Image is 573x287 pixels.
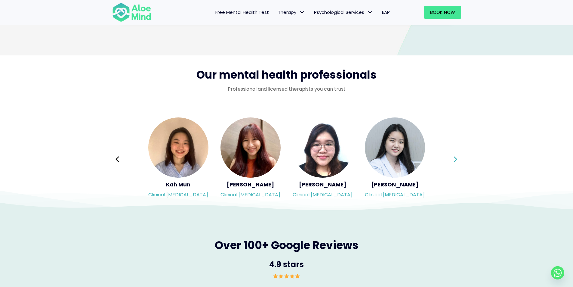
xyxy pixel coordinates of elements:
img: ⭐ [279,274,283,279]
span: Therapy [278,9,305,15]
a: <h5>Wei Shan</h5><p>Clinical psychologist</p> [PERSON_NAME]Clinical [MEDICAL_DATA] [293,117,353,201]
img: Aloe mind Logo [112,2,151,22]
a: Whatsapp [551,266,564,279]
a: <h5>Jean</h5><p>Clinical psychologist</p> [PERSON_NAME]Clinical [MEDICAL_DATA] [220,117,281,201]
img: ⭐ [290,274,294,279]
span: Book Now [430,9,455,15]
div: Slide 12 of 3 [293,117,353,202]
img: <h5>Yen Li</h5><p>Clinical psychologist</p> [365,117,425,178]
span: Free Mental Health Test [215,9,269,15]
span: Over 100+ Google Reviews [215,238,359,253]
img: ⭐ [284,274,289,279]
p: Professional and licensed therapists you can trust [112,86,461,92]
h5: [PERSON_NAME] [220,181,281,188]
h5: Kah Mun [148,181,208,188]
a: Free Mental Health Test [211,6,273,19]
img: ⭐ [295,274,300,279]
span: Psychological Services [314,9,373,15]
div: Slide 13 of 3 [365,117,425,202]
a: Psychological ServicesPsychological Services: submenu [310,6,377,19]
img: ⭐ [273,274,278,279]
div: Slide 11 of 3 [220,117,281,202]
span: EAP [382,9,390,15]
nav: Menu [159,6,394,19]
a: EAP [377,6,394,19]
img: <h5>Wei Shan</h5><p>Clinical psychologist</p> [293,117,353,178]
div: Slide 10 of 3 [148,117,208,202]
a: <h5>Yen Li</h5><p>Clinical psychologist</p> [PERSON_NAME]Clinical [MEDICAL_DATA] [365,117,425,201]
h5: [PERSON_NAME] [293,181,353,188]
a: <h5>Kah Mun</h5><p>Clinical psychologist</p> Kah MunClinical [MEDICAL_DATA] [148,117,208,201]
a: TherapyTherapy: submenu [273,6,310,19]
span: Psychological Services: submenu [366,8,374,17]
a: Book Now [424,6,461,19]
span: Our mental health professionals [196,67,377,83]
img: <h5>Jean</h5><p>Clinical psychologist</p> [220,117,281,178]
img: <h5>Kah Mun</h5><p>Clinical psychologist</p> [148,117,208,178]
span: 4.9 stars [269,259,304,270]
span: Therapy: submenu [298,8,307,17]
h5: [PERSON_NAME] [365,181,425,188]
